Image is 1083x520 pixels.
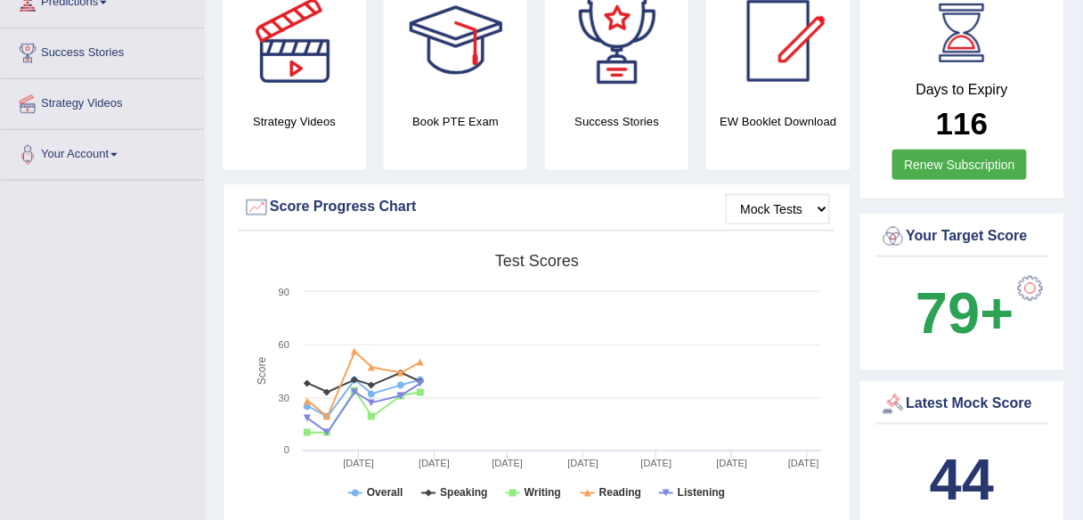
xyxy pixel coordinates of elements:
[279,287,289,297] text: 90
[641,459,672,469] tspan: [DATE]
[495,252,579,270] tspan: Test scores
[1,130,204,175] a: Your Account
[880,82,1046,98] h4: Days to Expiry
[880,223,1046,250] div: Your Target Score
[525,487,561,500] tspan: Writing
[243,194,830,221] div: Score Progress Chart
[599,487,641,500] tspan: Reading
[788,459,819,469] tspan: [DATE]
[367,487,403,500] tspan: Overall
[930,448,994,513] b: 44
[717,459,748,469] tspan: [DATE]
[284,445,289,456] text: 0
[916,280,1014,345] b: 79+
[545,112,688,131] h4: Success Stories
[384,112,527,131] h4: Book PTE Exam
[343,459,374,469] tspan: [DATE]
[1,28,204,73] a: Success Stories
[493,459,524,469] tspan: [DATE]
[892,150,1027,180] a: Renew Subscription
[279,339,289,350] text: 60
[279,393,289,403] text: 30
[706,112,850,131] h4: EW Booklet Download
[256,357,269,386] tspan: Score
[880,391,1046,418] div: Latest Mock Score
[419,459,450,469] tspan: [DATE]
[223,112,366,131] h4: Strategy Videos
[440,487,487,500] tspan: Speaking
[568,459,599,469] tspan: [DATE]
[678,487,725,500] tspan: Listening
[1,79,204,124] a: Strategy Videos
[936,106,988,141] b: 116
